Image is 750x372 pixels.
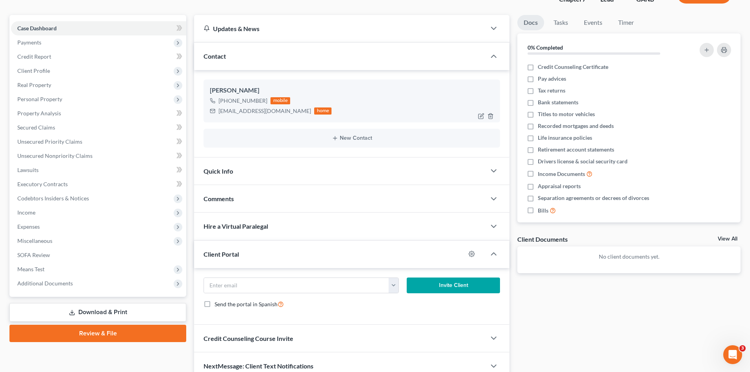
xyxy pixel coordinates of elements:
a: Unsecured Nonpriority Claims [11,149,186,163]
span: Client Profile [17,67,50,74]
span: Separation agreements or decrees of divorces [538,194,649,202]
span: Drivers license & social security card [538,157,628,165]
span: Titles to motor vehicles [538,110,595,118]
span: Comments [204,195,234,202]
span: Contact [204,52,226,60]
div: [EMAIL_ADDRESS][DOMAIN_NAME] [219,107,311,115]
a: Secured Claims [11,120,186,135]
span: Secured Claims [17,124,55,131]
a: Docs [517,15,544,30]
span: Life insurance policies [538,134,592,142]
button: Invite Client [407,278,500,293]
div: Client Documents [517,235,568,243]
a: Lawsuits [11,163,186,177]
span: Tax returns [538,87,565,94]
p: No client documents yet. [524,253,734,261]
a: Credit Report [11,50,186,64]
span: Bank statements [538,98,578,106]
span: Client Portal [204,250,239,258]
span: Miscellaneous [17,237,52,244]
span: Credit Counseling Certificate [538,63,608,71]
div: [PHONE_NUMBER] [219,97,267,105]
button: New Contact [210,135,494,141]
a: Timer [612,15,640,30]
span: Additional Documents [17,280,73,287]
a: View All [718,236,737,242]
span: Income Documents [538,170,585,178]
span: Send the portal in Spanish [215,301,278,307]
span: Appraisal reports [538,182,581,190]
span: Recorded mortgages and deeds [538,122,614,130]
iframe: Intercom live chat [723,345,742,364]
a: Unsecured Priority Claims [11,135,186,149]
span: Income [17,209,35,216]
span: Real Property [17,81,51,88]
a: Events [578,15,609,30]
div: mobile [270,97,290,104]
a: Tasks [547,15,574,30]
span: Hire a Virtual Paralegal [204,222,268,230]
span: Bills [538,207,548,215]
span: Lawsuits [17,167,39,173]
span: Executory Contracts [17,181,68,187]
span: Credit Report [17,53,51,60]
a: Download & Print [9,303,186,322]
strong: 0% Completed [528,44,563,51]
a: Case Dashboard [11,21,186,35]
a: Executory Contracts [11,177,186,191]
span: Payments [17,39,41,46]
div: [PERSON_NAME] [210,86,494,95]
span: Property Analysis [17,110,61,117]
span: Means Test [17,266,44,272]
span: Quick Info [204,167,233,175]
span: SOFA Review [17,252,50,258]
span: Personal Property [17,96,62,102]
span: Retirement account statements [538,146,614,154]
span: Expenses [17,223,40,230]
span: Credit Counseling Course Invite [204,335,293,342]
div: home [314,107,331,115]
span: Pay advices [538,75,566,83]
a: Property Analysis [11,106,186,120]
span: Case Dashboard [17,25,57,31]
a: SOFA Review [11,248,186,262]
span: Codebtors Insiders & Notices [17,195,89,202]
input: Enter email [204,278,389,293]
span: Unsecured Nonpriority Claims [17,152,93,159]
span: Unsecured Priority Claims [17,138,82,145]
div: Updates & News [204,24,476,33]
span: 3 [739,345,746,352]
span: NextMessage: Client Text Notifications [204,362,313,370]
a: Review & File [9,325,186,342]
